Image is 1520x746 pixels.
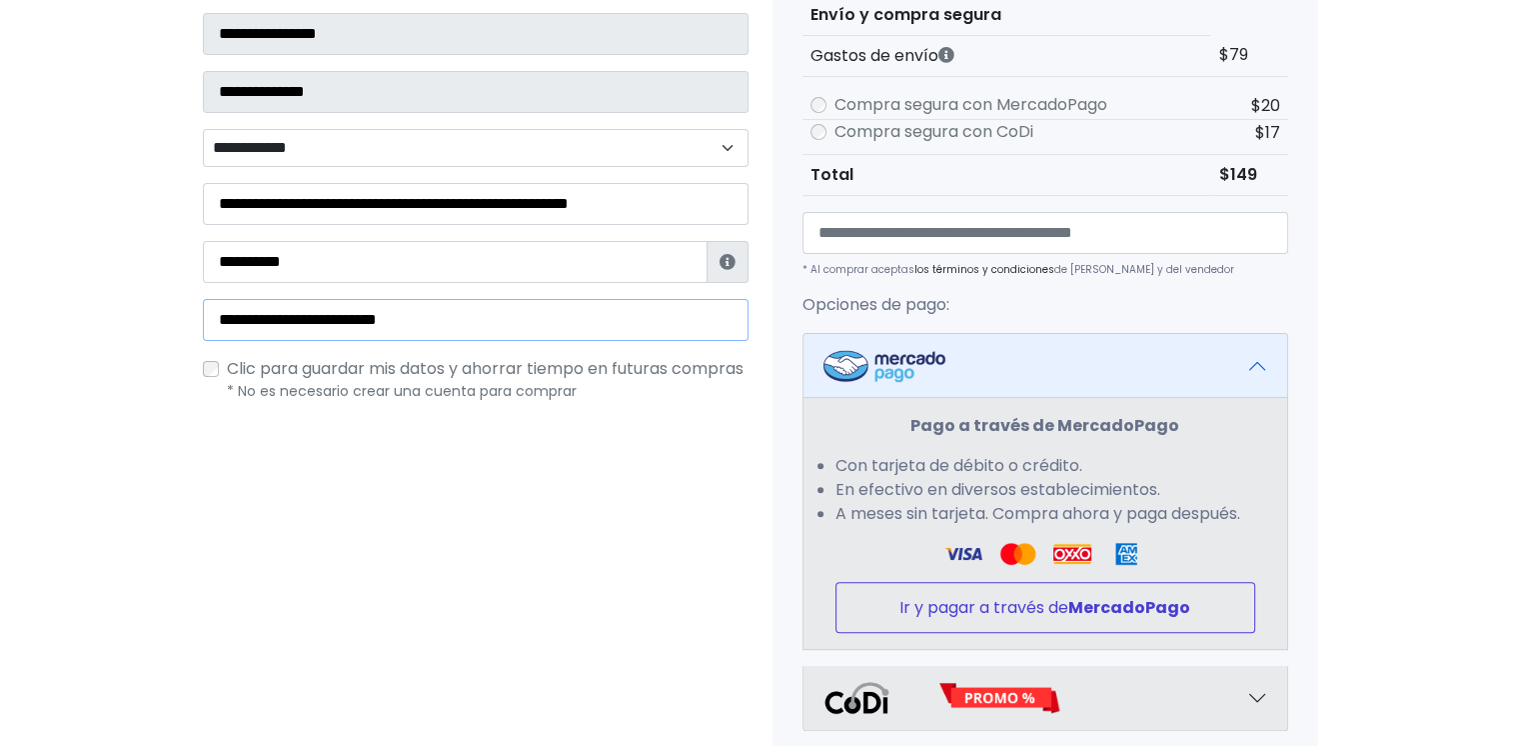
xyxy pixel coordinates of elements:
[835,502,1255,526] li: A meses sin tarjeta. Compra ahora y paga después.
[1210,35,1287,76] td: $79
[823,682,890,714] img: Codi Logo
[1053,542,1091,566] img: Oxxo Logo
[1251,94,1280,117] span: $20
[944,542,982,566] img: Visa Logo
[834,120,1033,144] label: Compra segura con CoDi
[938,47,954,63] i: Los gastos de envío dependen de códigos postales. ¡Te puedes llevar más productos en un solo envío !
[823,350,945,382] img: Mercadopago Logo
[835,478,1255,502] li: En efectivo en diversos establecimientos.
[835,454,1255,478] li: Con tarjeta de débito o crédito.
[1068,596,1190,619] strong: MercadoPago
[834,93,1107,117] label: Compra segura con MercadoPago
[914,262,1054,277] a: los términos y condiciones
[835,582,1255,633] button: Ir y pagar a través deMercadoPago
[910,414,1179,437] strong: Pago a través de MercadoPago
[1255,121,1280,144] span: $17
[1210,154,1287,195] td: $149
[227,357,744,380] span: Clic para guardar mis datos y ahorrar tiempo en futuras compras
[802,293,1288,317] p: Opciones de pago:
[802,154,1211,195] th: Total
[720,254,736,270] i: Estafeta lo usará para ponerse en contacto en caso de tener algún problema con el envío
[227,381,749,402] p: * No es necesario crear una cuenta para comprar
[998,542,1036,566] img: Visa Logo
[802,35,1211,76] th: Gastos de envío
[938,682,1061,714] img: Promo
[1107,542,1145,566] img: Amex Logo
[802,262,1288,277] p: * Al comprar aceptas de [PERSON_NAME] y del vendedor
